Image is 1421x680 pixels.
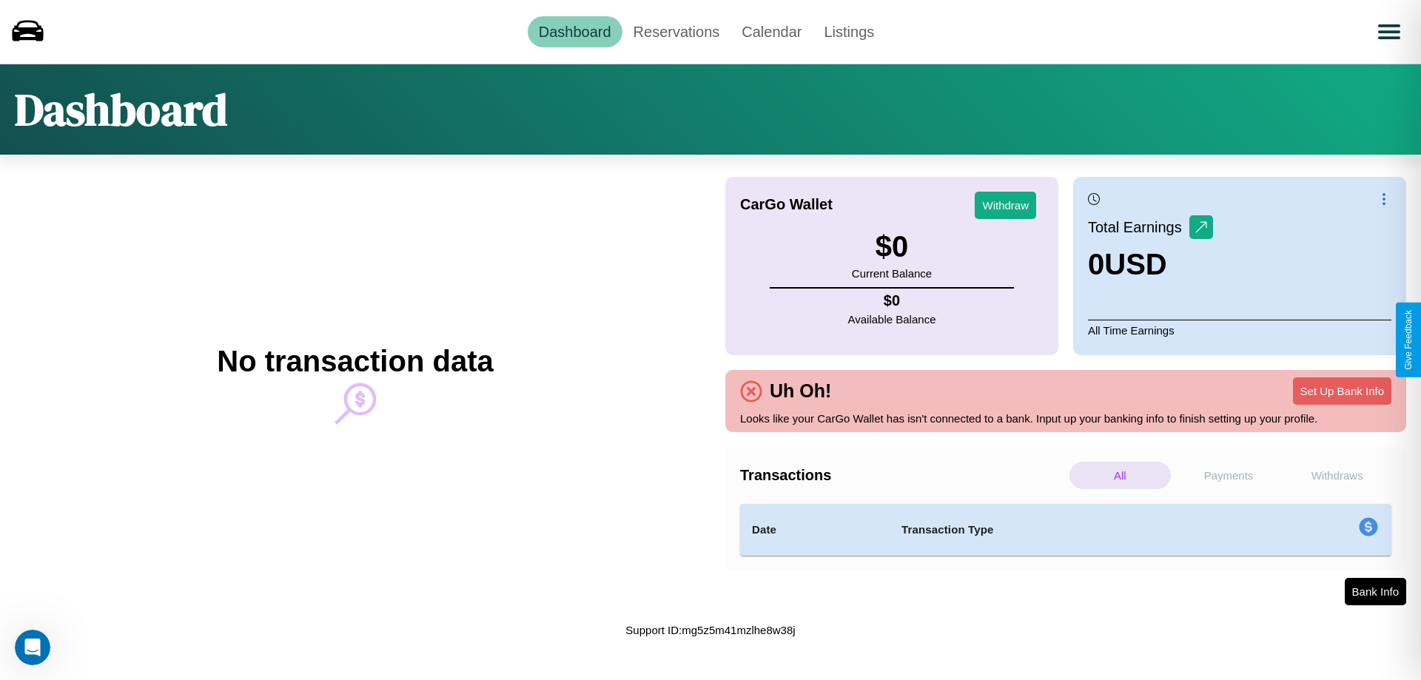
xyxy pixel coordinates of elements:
h4: Transactions [740,467,1066,484]
p: Payments [1178,462,1280,489]
button: Set Up Bank Info [1293,377,1391,405]
p: Withdraws [1286,462,1388,489]
p: All Time Earnings [1088,320,1391,340]
p: Total Earnings [1088,214,1189,240]
p: All [1069,462,1171,489]
h4: Uh Oh! [762,380,839,402]
h2: No transaction data [217,345,493,378]
p: Available Balance [848,309,936,329]
h3: $ 0 [852,230,932,263]
p: Looks like your CarGo Wallet has isn't connected to a bank. Input up your banking info to finish ... [740,408,1391,428]
button: Withdraw [975,192,1036,219]
h4: Date [752,521,878,539]
h4: Transaction Type [901,521,1237,539]
div: Give Feedback [1403,310,1414,370]
a: Dashboard [528,16,622,47]
button: Open menu [1368,11,1410,53]
a: Reservations [622,16,731,47]
h4: $ 0 [848,292,936,309]
a: Listings [813,16,885,47]
p: Current Balance [852,263,932,283]
h1: Dashboard [15,79,227,140]
iframe: Intercom live chat [15,630,50,665]
p: Support ID: mg5z5m41mzlhe8w38j [625,620,795,640]
h4: CarGo Wallet [740,196,833,213]
h3: 0 USD [1088,248,1213,281]
button: Bank Info [1345,578,1406,605]
table: simple table [740,504,1391,556]
a: Calendar [730,16,813,47]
